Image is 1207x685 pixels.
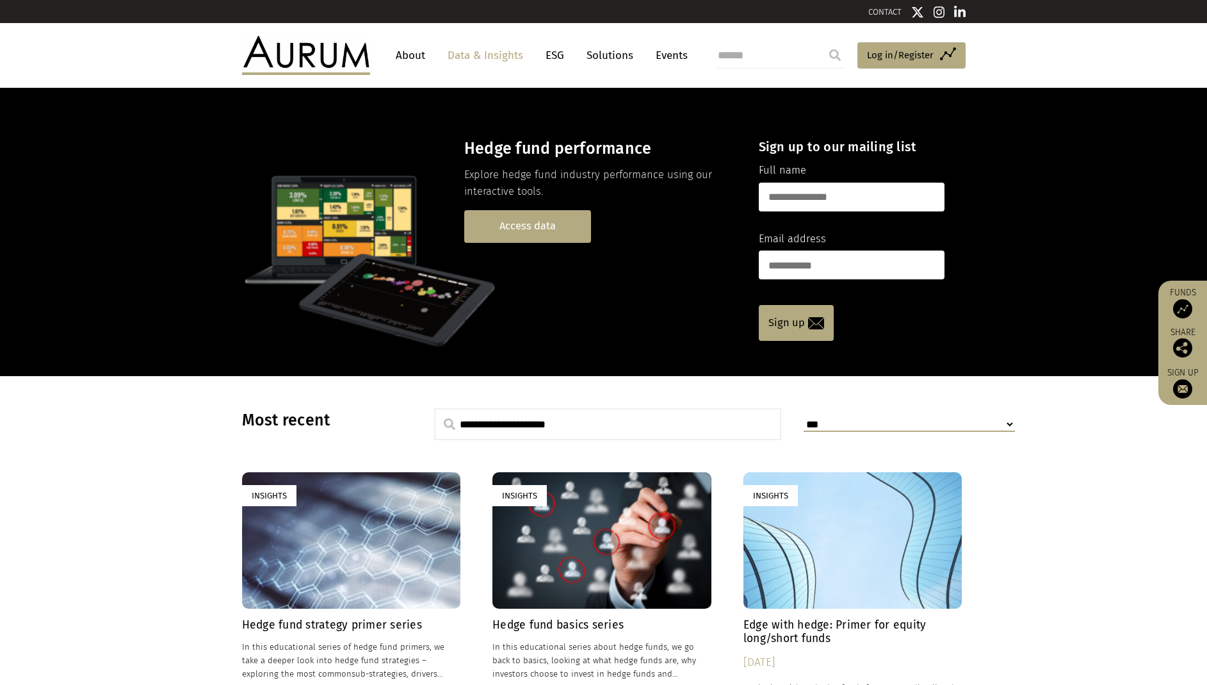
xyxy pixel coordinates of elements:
[464,210,591,243] a: Access data
[954,6,966,19] img: Linkedin icon
[743,485,798,506] div: Insights
[539,44,571,67] a: ESG
[1173,379,1192,399] img: Sign up to our newsletter
[867,47,934,63] span: Log in/Register
[242,411,402,430] h3: Most recent
[1173,299,1192,318] img: Access Funds
[580,44,640,67] a: Solutions
[242,36,370,74] img: Aurum
[492,485,547,506] div: Insights
[911,6,924,19] img: Twitter icon
[759,305,834,341] a: Sign up
[759,139,944,154] h4: Sign up to our mailing list
[352,669,407,679] span: sub-strategies
[464,167,736,201] p: Explore hedge fund industry performance using our interactive tools.
[444,418,455,430] img: search.svg
[759,162,806,179] label: Full name
[822,42,848,68] input: Submit
[649,44,688,67] a: Events
[743,618,962,645] h4: Edge with hedge: Primer for equity long/short funds
[857,42,966,69] a: Log in/Register
[492,618,711,632] h4: Hedge fund basics series
[242,618,461,632] h4: Hedge fund strategy primer series
[934,6,945,19] img: Instagram icon
[759,231,826,247] label: Email address
[242,640,461,681] p: In this educational series of hedge fund primers, we take a deeper look into hedge fund strategie...
[441,44,530,67] a: Data & Insights
[868,7,902,17] a: CONTACT
[242,485,296,506] div: Insights
[808,317,824,329] img: email-icon
[492,640,711,681] p: In this educational series about hedge funds, we go back to basics, looking at what hedge funds a...
[1165,328,1201,358] div: Share
[1173,338,1192,358] img: Share this post
[464,139,736,158] h3: Hedge fund performance
[389,44,432,67] a: About
[743,654,962,672] div: [DATE]
[1165,287,1201,318] a: Funds
[1165,367,1201,399] a: Sign up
